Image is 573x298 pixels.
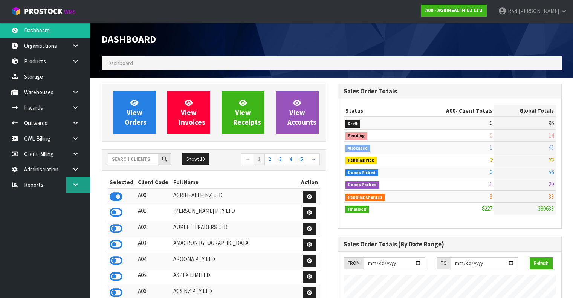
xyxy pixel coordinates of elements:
[241,153,254,165] a: ←
[549,119,554,127] span: 96
[344,105,414,117] th: Status
[344,241,556,248] h3: Sales Order Totals (By Date Range)
[421,5,487,17] a: A00 - AGRIHEALTH NZ LTD
[490,144,492,151] span: 1
[425,7,483,14] strong: A00 - AGRIHEALTH NZ LTD
[490,180,492,188] span: 1
[254,153,265,165] a: 1
[113,91,156,134] a: ViewOrders
[171,189,299,205] td: AGRIHEALTH NZ LTD
[307,153,320,165] a: →
[490,119,492,127] span: 0
[549,156,554,164] span: 72
[345,120,361,128] span: Draft
[549,193,554,200] span: 33
[414,105,494,117] th: - Client Totals
[108,153,158,165] input: Search clients
[171,205,299,221] td: [PERSON_NAME] PTY LTD
[171,253,299,269] td: AROONA PTY LTD
[299,176,320,188] th: Action
[286,153,296,165] a: 4
[11,6,21,16] img: cube-alt.png
[345,181,380,189] span: Goods Packed
[490,168,492,176] span: 0
[538,205,554,212] span: 380633
[275,153,286,165] a: 3
[136,205,171,221] td: A01
[102,33,156,45] span: Dashboard
[171,269,299,285] td: ASPEX LIMITED
[518,8,559,15] span: [PERSON_NAME]
[344,88,556,95] h3: Sales Order Totals
[136,176,171,188] th: Client Code
[125,98,147,127] span: View Orders
[171,237,299,253] td: AMACRON [GEOGRAPHIC_DATA]
[345,206,369,213] span: Finalised
[287,98,316,127] span: View Accounts
[64,8,76,15] small: WMS
[107,60,133,67] span: Dashboard
[264,153,275,165] a: 2
[136,221,171,237] td: A02
[136,253,171,269] td: A04
[345,169,379,177] span: Goods Picked
[296,153,307,165] a: 5
[549,132,554,139] span: 14
[220,153,320,167] nav: Page navigation
[345,132,368,140] span: Pending
[108,176,136,188] th: Selected
[136,189,171,205] td: A00
[345,145,371,152] span: Allocated
[182,153,209,165] button: Show: 10
[344,257,364,269] div: FROM
[494,105,556,117] th: Global Totals
[490,193,492,200] span: 3
[490,156,492,164] span: 2
[549,168,554,176] span: 56
[171,176,299,188] th: Full Name
[530,257,553,269] button: Refresh
[437,257,451,269] div: TO
[167,91,210,134] a: ViewInvoices
[345,194,385,201] span: Pending Charges
[136,269,171,285] td: A05
[276,91,319,134] a: ViewAccounts
[233,98,261,127] span: View Receipts
[345,157,377,164] span: Pending Pick
[136,237,171,253] td: A03
[24,6,63,16] span: ProStock
[446,107,455,114] span: A00
[179,98,205,127] span: View Invoices
[171,221,299,237] td: AUKLET TRADERS LTD
[508,8,517,15] span: Rod
[490,132,492,139] span: 0
[549,144,554,151] span: 45
[549,180,554,188] span: 20
[482,205,492,212] span: 8227
[222,91,264,134] a: ViewReceipts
